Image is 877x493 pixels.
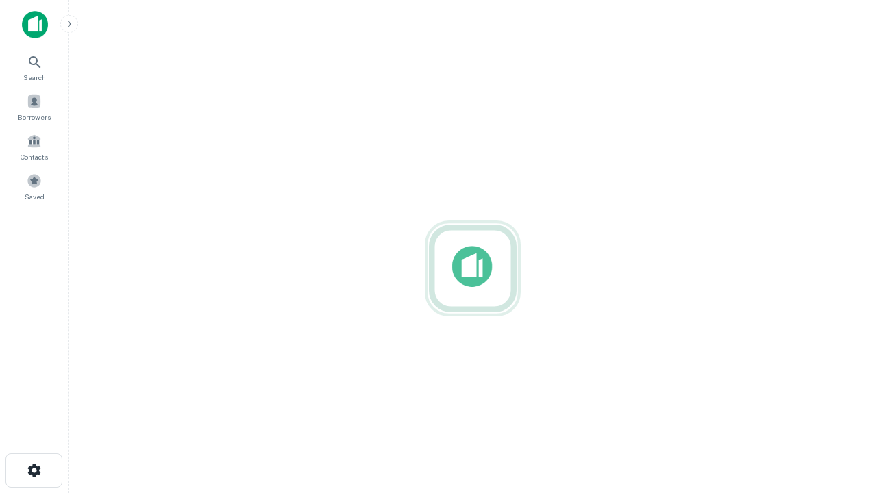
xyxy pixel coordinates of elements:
span: Contacts [21,151,48,162]
iframe: Chat Widget [808,340,877,405]
a: Search [4,49,64,86]
img: capitalize-icon.png [22,11,48,38]
span: Search [23,72,46,83]
span: Borrowers [18,112,51,123]
a: Contacts [4,128,64,165]
a: Borrowers [4,88,64,125]
span: Saved [25,191,45,202]
a: Saved [4,168,64,205]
